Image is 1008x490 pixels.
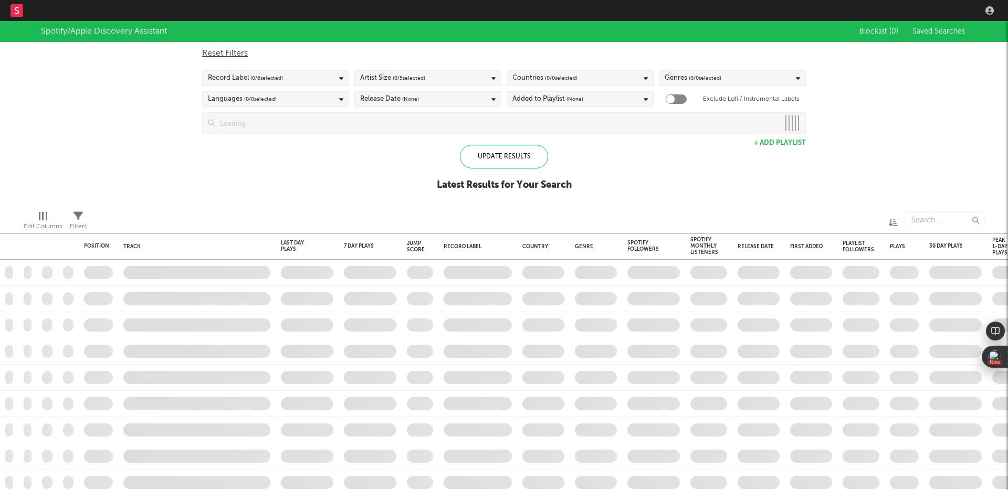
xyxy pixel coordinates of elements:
div: Track [123,243,265,250]
div: Countries [512,72,577,84]
div: Record Label [208,72,283,84]
input: Loading... [215,113,779,134]
div: Peak 1-Day Plays [992,237,1008,256]
span: ( 0 / 6 selected) [250,72,283,84]
span: Blocklist [859,28,898,35]
div: Spotify Followers [627,240,664,252]
div: Last Day Plays [281,240,318,252]
button: Saved Searches [909,27,967,36]
div: Spotify Monthly Listeners [690,237,718,255]
div: Edit Columns [24,207,62,238]
div: Genre [575,243,612,250]
span: (None) [402,93,419,105]
div: Position [84,243,109,249]
div: 7 Day Plays [344,243,381,249]
span: ( 0 ) [889,28,898,35]
div: First Added [790,243,827,250]
div: Artist Size [360,72,425,84]
div: Spotify/Apple Discovery Assistant [41,25,167,38]
input: Search... [906,212,984,228]
div: Edit Columns [24,220,62,233]
div: Filters [70,220,87,233]
span: ( 0 / 0 selected) [689,72,721,84]
div: Plays [890,243,905,250]
div: Added to Playlist [512,93,583,105]
div: Reset Filters [202,47,806,60]
div: Update Results [460,145,548,168]
label: Exclude Lofi / Instrumental Labels [703,93,799,105]
div: Record Label [444,243,507,250]
button: + Add Playlist [754,140,806,146]
div: Genres [665,72,721,84]
div: Release Date [360,93,419,105]
div: Release Date [738,243,774,250]
div: 30 Day Plays [929,243,966,249]
span: ( 0 / 0 selected) [545,72,577,84]
span: Saved Searches [912,28,967,35]
div: Filters [70,207,87,238]
span: ( 0 / 5 selected) [393,72,425,84]
div: Jump Score [407,240,425,253]
span: ( 0 / 0 selected) [244,93,277,105]
span: (None) [566,93,583,105]
div: Playlist Followers [843,240,874,253]
div: Languages [208,93,277,105]
div: Latest Results for Your Search [437,179,572,191]
div: Country [522,243,559,250]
